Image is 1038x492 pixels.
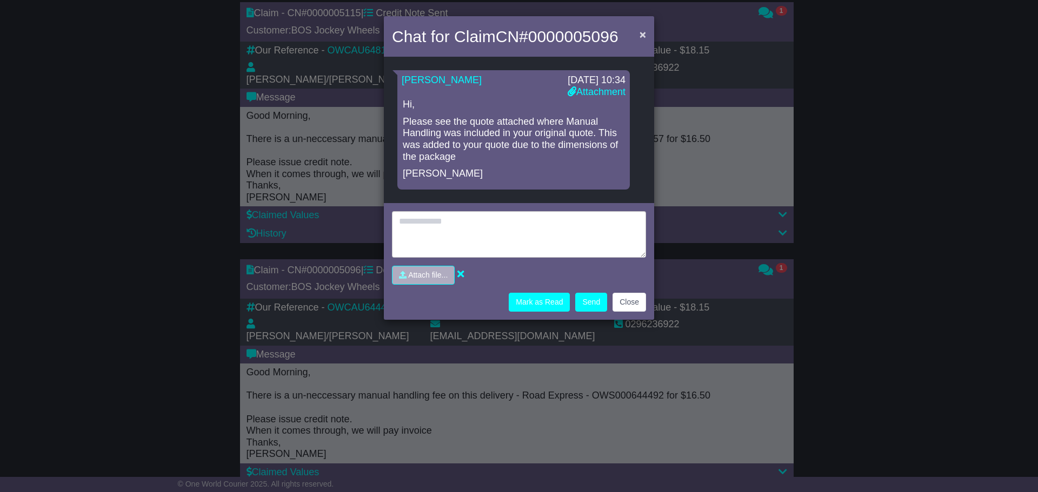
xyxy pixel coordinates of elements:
span: CN# [496,28,618,45]
span: × [640,28,646,41]
button: Close [634,23,651,45]
p: [PERSON_NAME] [403,168,624,180]
p: Please see the quote attached where Manual Handling was included in your original quote. This was... [403,116,624,163]
button: Mark as Read [509,293,570,312]
p: Hi, [403,99,624,111]
span: 0000005096 [528,28,618,45]
a: [PERSON_NAME] [402,75,482,85]
h4: Chat for Claim [392,24,618,49]
a: Attachment [568,86,626,97]
button: Close [613,293,646,312]
button: Send [575,293,607,312]
div: [DATE] 10:34 [568,75,626,86]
